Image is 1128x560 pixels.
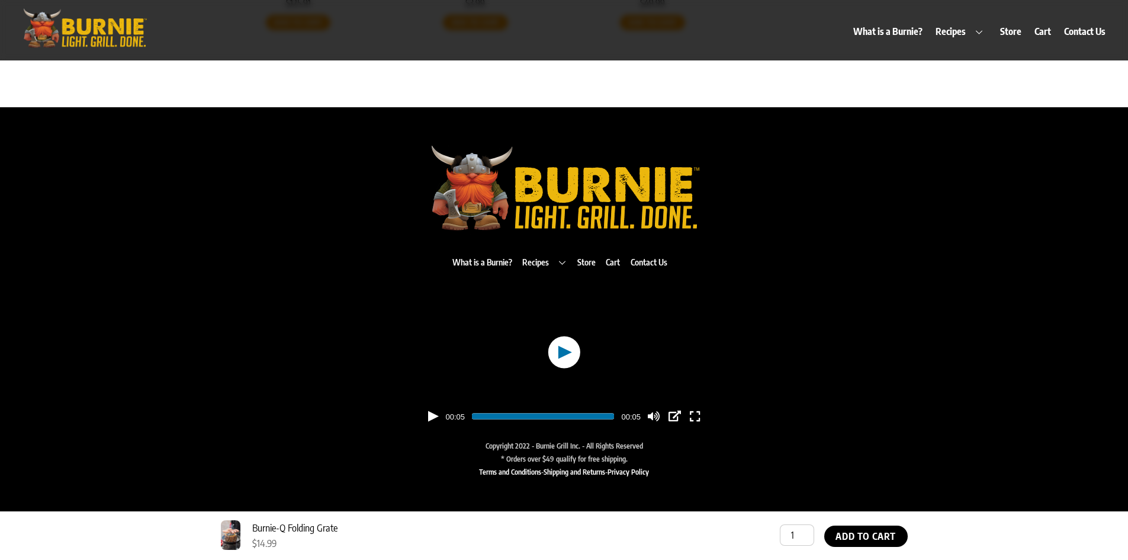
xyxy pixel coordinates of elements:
button: Add to cart [824,526,908,547]
a: Cart [606,257,620,267]
bdi: 14.99 [252,537,277,550]
a: Store [994,18,1027,45]
input: Product quantity [780,524,814,546]
a: Recipes [522,257,567,267]
span: Burnie-Q Folding Grate [252,521,338,534]
div: * Orders over $49 qualify for free shipping. - - [221,452,908,478]
a: Terms and Conditions [479,467,541,476]
img: burniegrill.com-logo-high-res-2020110_500px [17,6,153,50]
a: Cart [1029,18,1057,45]
div: Copyright 2022 - Burnie Grill Inc. - All Rights Reserved [221,439,908,452]
a: Contact Us [631,257,667,267]
a: Contact Us [1059,18,1111,45]
a: What is a Burnie? [848,18,928,45]
img: burniegrill.com-logo-high-res-2020110_500px [416,140,712,236]
img: Burnie-Q Folding Grate [221,520,240,550]
a: Burnie Grill [416,223,712,239]
a: What is a Burnie? [452,257,512,267]
a: Recipes [930,18,993,45]
a: Privacy Policy [608,467,649,476]
span: $ [252,537,257,550]
a: Burnie Grill [17,34,153,54]
a: Store [577,257,596,267]
a: Shipping and Returns [544,467,605,476]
